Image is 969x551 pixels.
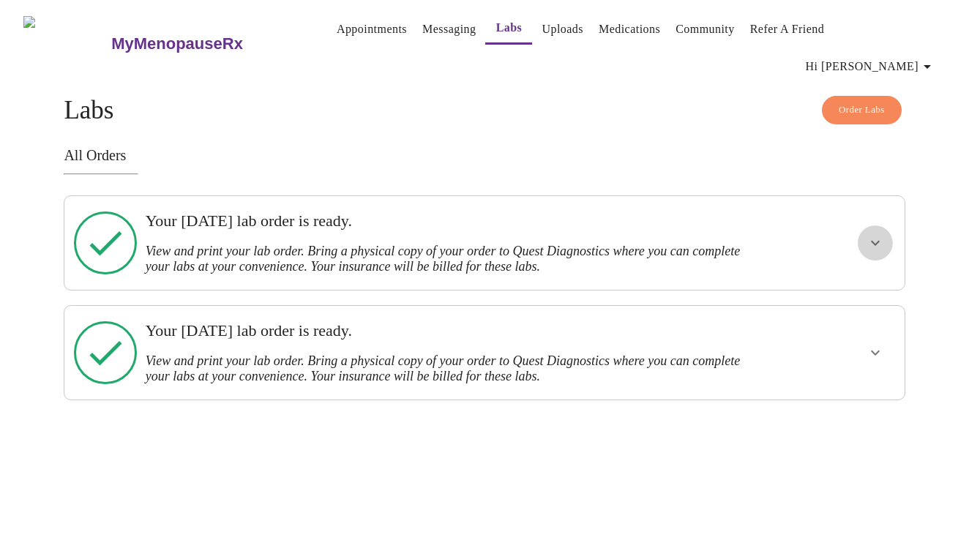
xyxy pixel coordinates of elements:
[806,56,936,77] span: Hi [PERSON_NAME]
[496,18,523,38] a: Labs
[64,96,905,125] h4: Labs
[839,102,885,119] span: Order Labs
[593,15,666,44] button: Medications
[146,211,743,230] h3: Your [DATE] lab order is ready.
[750,19,825,40] a: Refer a Friend
[23,16,110,71] img: MyMenopauseRx Logo
[744,15,831,44] button: Refer a Friend
[110,18,302,70] a: MyMenopauseRx
[858,225,893,260] button: show more
[337,19,407,40] a: Appointments
[542,19,583,40] a: Uploads
[536,15,589,44] button: Uploads
[422,19,476,40] a: Messaging
[858,335,893,370] button: show more
[670,15,741,44] button: Community
[146,321,743,340] h3: Your [DATE] lab order is ready.
[800,52,942,81] button: Hi [PERSON_NAME]
[676,19,735,40] a: Community
[416,15,482,44] button: Messaging
[485,13,532,45] button: Labs
[599,19,660,40] a: Medications
[822,96,902,124] button: Order Labs
[64,147,905,164] h3: All Orders
[111,34,243,53] h3: MyMenopauseRx
[146,244,743,274] h3: View and print your lab order. Bring a physical copy of your order to Quest Diagnostics where you...
[331,15,413,44] button: Appointments
[146,353,743,384] h3: View and print your lab order. Bring a physical copy of your order to Quest Diagnostics where you...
